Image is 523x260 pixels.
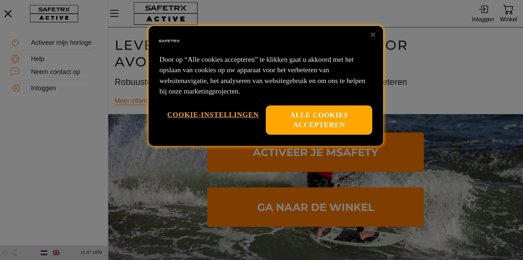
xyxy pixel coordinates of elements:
button: Alle cookies accepteren [266,105,372,135]
button: Sluiten [365,27,381,43]
div: Privacy [149,26,383,146]
button: Cookie-instellingen [167,105,259,124]
img: Bedrijfslogo [158,30,181,53]
p: Door op “Alle cookies accepteren” te klikken gaat u akkoord met het opslaan van cookies op uw app... [159,54,372,96]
